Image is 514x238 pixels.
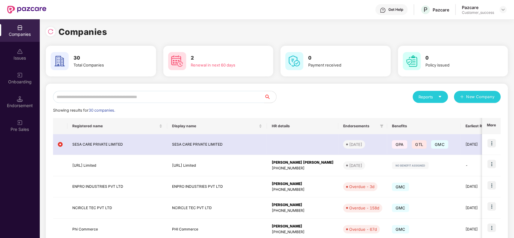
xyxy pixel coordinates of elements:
img: svg+xml;base64,PHN2ZyBpZD0iQ29tcGFuaWVzIiB4bWxucz0iaHR0cDovL3d3dy53My5vcmcvMjAwMC9zdmciIHdpZHRoPS... [17,25,23,31]
img: svg+xml;base64,PHN2ZyB3aWR0aD0iMjAiIGhlaWdodD0iMjAiIHZpZXdCb3g9IjAgMCAyMCAyMCIgZmlsbD0ibm9uZSIgeG... [17,72,23,78]
span: Endorsements [343,124,378,128]
img: svg+xml;base64,PHN2ZyB3aWR0aD0iMTQuNSIgaGVpZ2h0PSIxNC41IiB2aWV3Qm94PSIwIDAgMTYgMTYiIGZpbGw9Im5vbm... [17,96,23,102]
div: Customer_success [462,10,494,15]
img: icon [487,181,496,190]
span: Display name [172,124,258,128]
img: svg+xml;base64,PHN2ZyBpZD0iSGVscC0zMngzMiIgeG1sbnM9Imh0dHA6Ly93d3cudzMub3JnLzIwMDAvc3ZnIiB3aWR0aD... [380,7,386,13]
span: P [424,6,428,13]
img: icon [487,202,496,211]
div: Get Help [388,7,403,12]
img: icon [487,139,496,147]
img: icon [487,224,496,232]
div: Pazcare [462,5,494,10]
img: New Pazcare Logo [7,6,46,14]
th: Registered name [67,118,167,134]
div: Pazcare [433,7,449,13]
img: icon [487,160,496,168]
th: Display name [167,118,267,134]
img: svg+xml;base64,PHN2ZyB3aWR0aD0iMjAiIGhlaWdodD0iMjAiIHZpZXdCb3g9IjAgMCAyMCAyMCIgZmlsbD0ibm9uZSIgeG... [17,120,23,126]
img: svg+xml;base64,PHN2ZyBpZD0iSXNzdWVzX2Rpc2FibGVkIiB4bWxucz0iaHR0cDovL3d3dy53My5vcmcvMjAwMC9zdmciIH... [17,48,23,54]
th: More [482,118,501,134]
img: svg+xml;base64,PHN2ZyBpZD0iRHJvcGRvd24tMzJ4MzIiIHhtbG5zPSJodHRwOi8vd3d3LnczLm9yZy8yMDAwL3N2ZyIgd2... [501,7,506,12]
span: Registered name [72,124,158,128]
